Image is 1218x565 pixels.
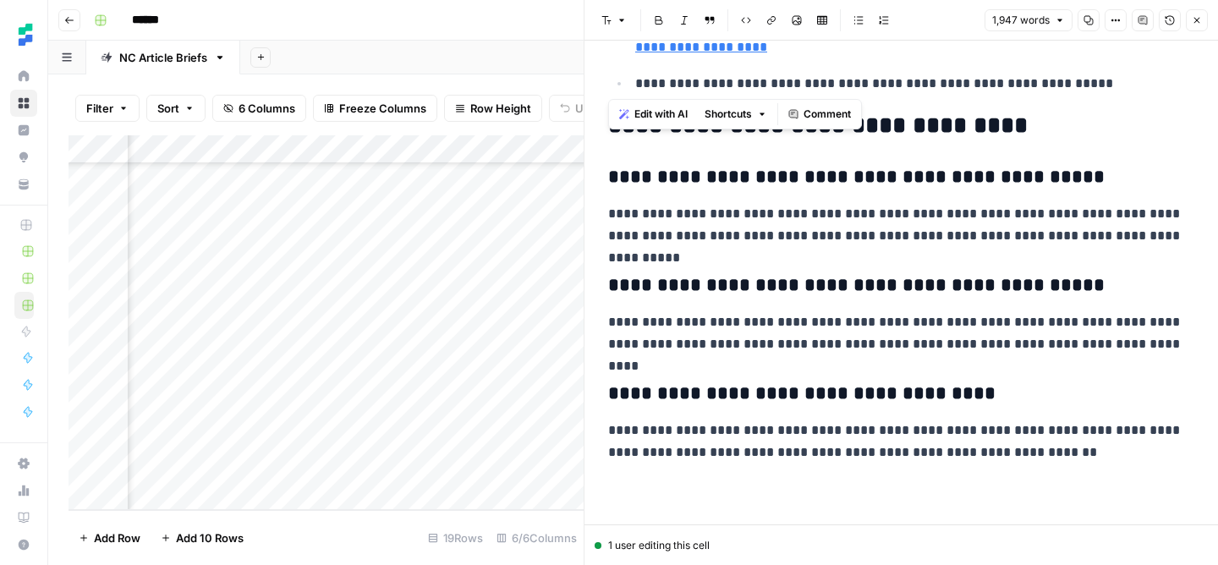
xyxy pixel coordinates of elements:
[239,100,295,117] span: 6 Columns
[634,107,688,122] span: Edit with AI
[119,49,207,66] div: NC Article Briefs
[151,524,254,551] button: Add 10 Rows
[10,90,37,117] a: Browse
[339,100,426,117] span: Freeze Columns
[612,103,694,125] button: Edit with AI
[985,9,1073,31] button: 1,947 words
[10,477,37,504] a: Usage
[146,95,206,122] button: Sort
[10,63,37,90] a: Home
[595,538,1208,553] div: 1 user editing this cell
[804,107,851,122] span: Comment
[549,95,615,122] button: Undo
[176,529,244,546] span: Add 10 Rows
[10,14,37,56] button: Workspace: Ten Speed
[10,450,37,477] a: Settings
[490,524,584,551] div: 6/6 Columns
[86,100,113,117] span: Filter
[10,117,37,144] a: Insights
[69,524,151,551] button: Add Row
[10,144,37,171] a: Opportunities
[992,13,1050,28] span: 1,947 words
[575,100,604,117] span: Undo
[782,103,858,125] button: Comment
[94,529,140,546] span: Add Row
[10,504,37,531] a: Learning Hub
[157,100,179,117] span: Sort
[421,524,490,551] div: 19 Rows
[10,531,37,558] button: Help + Support
[698,103,774,125] button: Shortcuts
[313,95,437,122] button: Freeze Columns
[444,95,542,122] button: Row Height
[705,107,752,122] span: Shortcuts
[86,41,240,74] a: NC Article Briefs
[470,100,531,117] span: Row Height
[75,95,140,122] button: Filter
[10,171,37,198] a: Your Data
[10,19,41,50] img: Ten Speed Logo
[212,95,306,122] button: 6 Columns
